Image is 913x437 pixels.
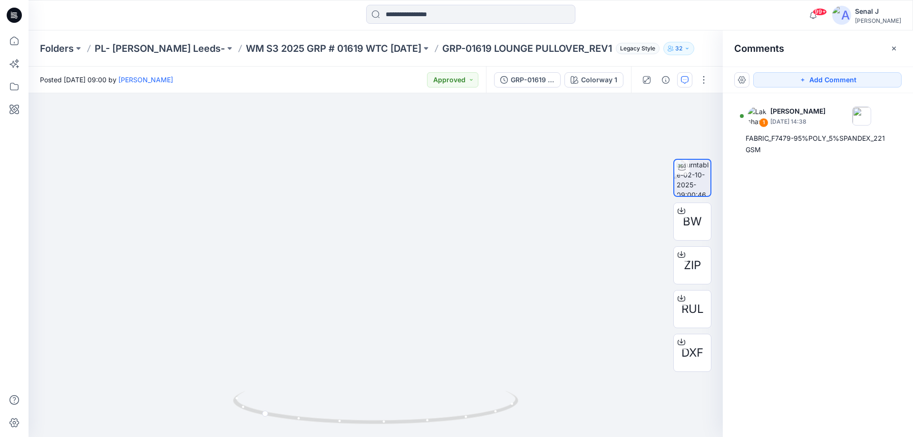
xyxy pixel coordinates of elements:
[442,42,612,55] p: GRP-01619 LOUNGE PULLOVER_REV1
[40,42,74,55] a: Folders
[770,117,826,126] p: [DATE] 14:38
[681,301,704,318] span: RUL
[684,257,701,274] span: ZIP
[675,43,682,54] p: 32
[118,76,173,84] a: [PERSON_NAME]
[683,213,702,230] span: BW
[677,160,710,196] img: turntable-02-10-2025-09:00:46
[40,75,173,85] span: Posted [DATE] 09:00 by
[832,6,851,25] img: avatar
[658,72,673,87] button: Details
[681,344,703,361] span: DXF
[813,8,827,16] span: 99+
[511,75,554,85] div: GRP-01619 JOGGER
[748,107,767,126] img: Lakshani Silva
[95,42,225,55] a: PL- [PERSON_NAME] Leeds-
[616,43,660,54] span: Legacy Style
[734,43,784,54] h2: Comments
[770,106,826,117] p: [PERSON_NAME]
[746,133,890,155] div: FABRIC_F7479-95%POLY_5%SPANDEX_221 GSM
[612,42,660,55] button: Legacy Style
[855,17,901,24] div: [PERSON_NAME]
[759,118,768,127] div: 1
[753,72,902,87] button: Add Comment
[663,42,694,55] button: 32
[246,42,421,55] a: WM S3 2025 GRP # 01619 WTC [DATE]
[581,75,617,85] div: Colorway 1
[564,72,623,87] button: Colorway 1
[855,6,901,17] div: Senal J
[494,72,561,87] button: GRP-01619 JOGGER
